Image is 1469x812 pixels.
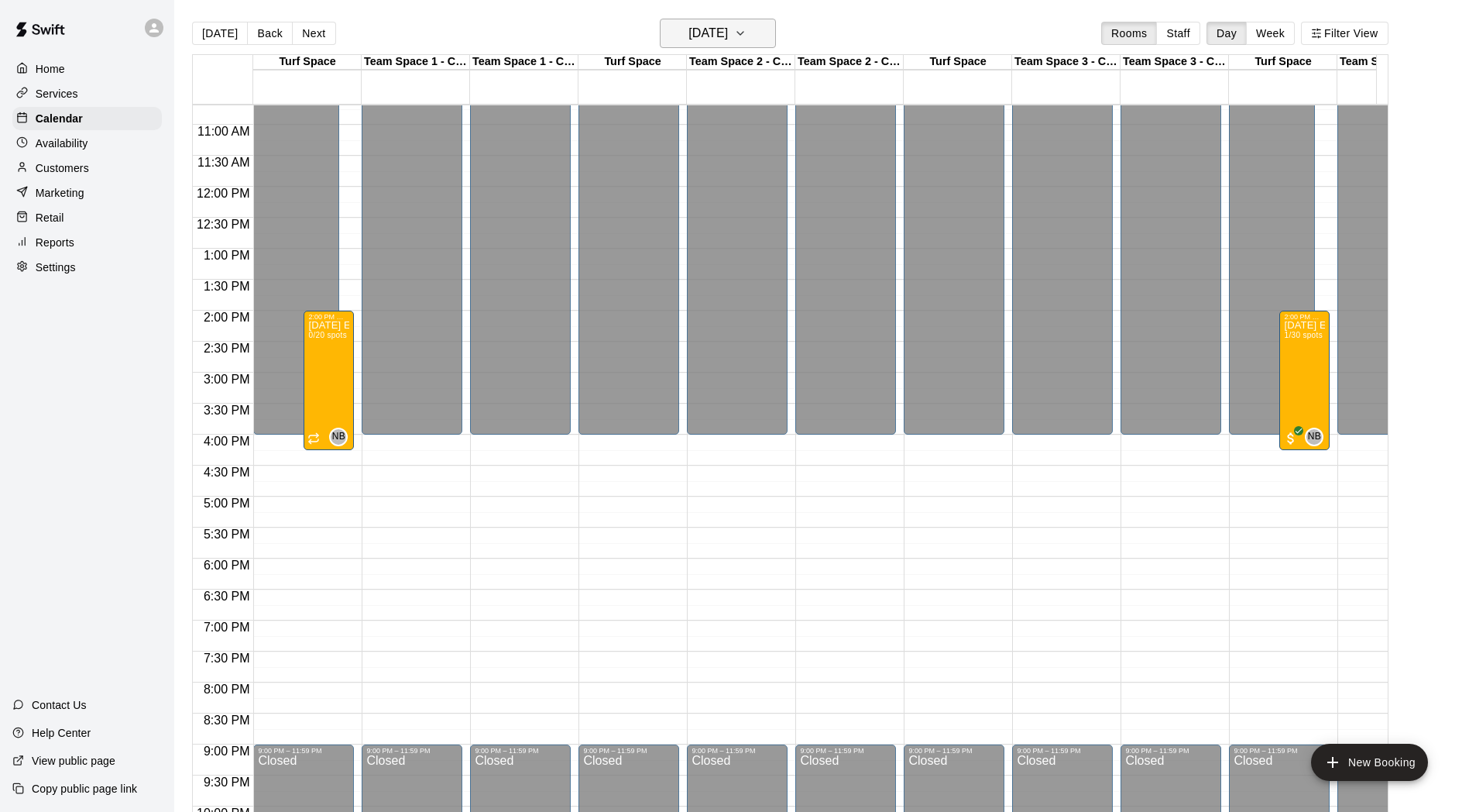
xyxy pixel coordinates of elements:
p: Marketing [36,185,84,201]
button: add [1311,744,1428,781]
button: Filter View [1301,22,1388,45]
span: 3:30 PM [200,404,254,417]
a: Marketing [12,181,162,205]
span: 8:30 PM [200,714,254,727]
span: NB [332,429,345,445]
span: 8:00 PM [200,683,254,696]
p: Reports [36,235,74,250]
div: Team Space 3 - Cage 1 [1012,55,1121,70]
div: Turf Space [1229,55,1337,70]
div: 9:00 PM – 11:59 PM [1125,747,1217,755]
button: [DATE] [192,22,248,45]
div: 9:00 PM – 11:59 PM [1017,747,1108,755]
div: Team Space 1 - Cage 2 [470,55,578,70]
span: 1:00 PM [200,249,254,262]
div: Team Space 4 - Cage 1 [1337,55,1446,70]
span: 1/30 spots filled [1284,331,1322,339]
p: Customers [36,160,89,176]
a: Retail [12,206,162,229]
button: [DATE] [660,19,776,48]
span: Nathan Ballagh [1311,428,1323,446]
p: Contact Us [32,697,87,713]
p: Services [36,86,78,101]
a: Services [12,82,162,105]
p: Retail [36,210,64,225]
div: 9:00 PM – 11:59 PM [1234,747,1325,755]
div: Turf Space [253,55,362,70]
span: 3:00 PM [200,373,254,386]
a: Customers [12,157,162,180]
div: 9:00 PM – 11:59 PM [583,747,674,755]
span: NB [1308,429,1321,445]
a: Reports [12,231,162,254]
span: 2:30 PM [200,342,254,355]
a: Settings [12,256,162,279]
span: 7:00 PM [200,621,254,634]
span: 5:00 PM [200,497,254,510]
span: 0/20 spots filled [308,331,346,339]
span: 2:00 PM [200,311,254,324]
button: Back [247,22,293,45]
button: Next [292,22,335,45]
p: View public page [32,753,115,769]
div: 9:00 PM – 11:59 PM [692,747,783,755]
p: Availability [36,136,88,151]
p: Calendar [36,111,83,126]
span: 4:00 PM [200,435,254,448]
div: 9:00 PM – 11:59 PM [475,747,566,755]
div: Team Space 2 - Cage 1 [687,55,795,70]
div: 2:00 PM – 4:15 PM [1284,313,1325,321]
div: 9:00 PM – 11:59 PM [800,747,891,755]
p: Copy public page link [32,781,137,797]
span: 9:30 PM [200,776,254,789]
span: 11:00 AM [194,125,254,138]
div: Nathan Ballagh [329,428,348,446]
div: 2:00 PM – 4:15 PM: Wednesday Early Out Camps (September 2025) [1279,311,1330,450]
button: Day [1206,22,1247,45]
div: 2:00 PM – 4:15 PM [308,313,349,321]
div: Nathan Ballagh [1305,428,1323,446]
span: Recurring event [307,432,320,445]
div: Team Space 1 - Cage 1 [362,55,470,70]
span: 6:30 PM [200,590,254,603]
span: 4:30 PM [200,466,254,479]
div: 9:00 PM – 11:59 PM [258,747,349,755]
button: Staff [1156,22,1200,45]
span: 12:30 PM [193,218,253,231]
span: Nathan Ballagh [335,428,348,446]
span: 1:30 PM [200,280,254,293]
span: 11:30 AM [194,156,254,169]
h6: [DATE] [688,22,728,44]
p: Help Center [32,725,91,741]
a: Calendar [12,107,162,130]
span: 12:00 PM [193,187,253,200]
div: Team Space 2 - Cage 2 [795,55,904,70]
button: Week [1246,22,1295,45]
p: Settings [36,260,76,275]
a: Availability [12,132,162,155]
div: Turf Space [578,55,687,70]
span: 6:00 PM [200,559,254,572]
div: 9:00 PM – 11:59 PM [908,747,1000,755]
span: All customers have paid [1283,431,1299,446]
p: Home [36,61,65,77]
div: 9:00 PM – 11:59 PM [366,747,458,755]
span: 9:00 PM [200,745,254,758]
span: 7:30 PM [200,652,254,665]
button: Rooms [1101,22,1157,45]
div: Turf Space [904,55,1012,70]
a: Home [12,57,162,81]
div: Team Space 3 - Cage 2 [1121,55,1229,70]
span: 5:30 PM [200,528,254,541]
div: 2:00 PM – 4:15 PM: Wednesday Early Out Camps [304,311,354,450]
